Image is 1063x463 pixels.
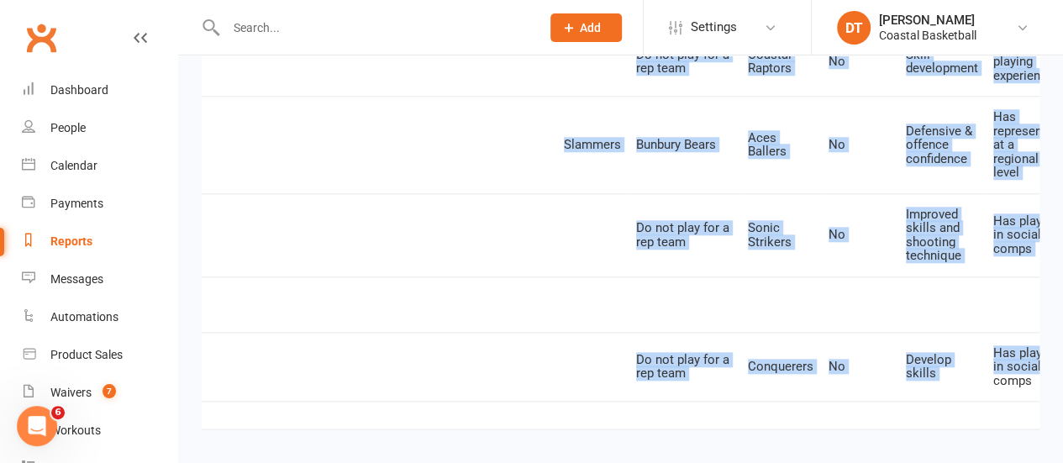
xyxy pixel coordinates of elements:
span: Has played in social comps [993,345,1055,388]
span: No [829,54,845,69]
span: No [829,227,845,242]
span: Develop skills [906,352,951,381]
div: Product Sales [50,348,123,361]
span: Aces Ballers [748,130,787,160]
span: Has represented at a regional level [993,109,1060,180]
span: Has played in social comps [993,213,1055,256]
span: Slammers [564,137,621,152]
a: Waivers 7 [22,374,177,412]
span: No [829,359,845,374]
a: Calendar [22,147,177,185]
div: [PERSON_NAME] [879,13,976,28]
a: Automations [22,298,177,336]
a: Dashboard [22,71,177,109]
span: Do not play for a rep team [636,352,729,381]
span: No [829,137,845,152]
span: Coastal Raptors [748,47,792,76]
span: Do not play for a rep team [636,47,729,76]
div: Messages [50,272,103,286]
span: Defensive & offence confidence [906,124,972,166]
div: Coastal Basketball [879,28,976,43]
a: Payments [22,185,177,223]
div: Workouts [50,424,101,437]
div: Reports [50,234,92,248]
a: Product Sales [22,336,177,374]
a: Messages [22,260,177,298]
a: Reports [22,223,177,260]
span: Add [580,21,601,34]
a: Workouts [22,412,177,450]
button: Add [550,13,622,42]
span: No official playing experience [993,40,1054,83]
span: Sonic Strikers [748,220,792,250]
span: Improved skills and shooting technique [906,207,961,264]
span: Conquerers [748,359,813,374]
div: DT [837,11,871,45]
input: Search... [221,16,529,39]
a: People [22,109,177,147]
span: Bunbury Bears [636,137,716,152]
span: 6 [51,406,65,419]
div: Automations [50,310,118,324]
span: Do not play for a rep team [636,220,729,250]
div: Calendar [50,159,97,172]
div: Payments [50,197,103,210]
a: Clubworx [20,17,62,59]
span: Skill development [906,47,978,76]
div: Waivers [50,386,92,399]
div: People [50,121,86,134]
span: 7 [103,384,116,398]
span: Settings [691,8,737,46]
div: Dashboard [50,83,108,97]
iframe: Intercom live chat [17,406,57,446]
